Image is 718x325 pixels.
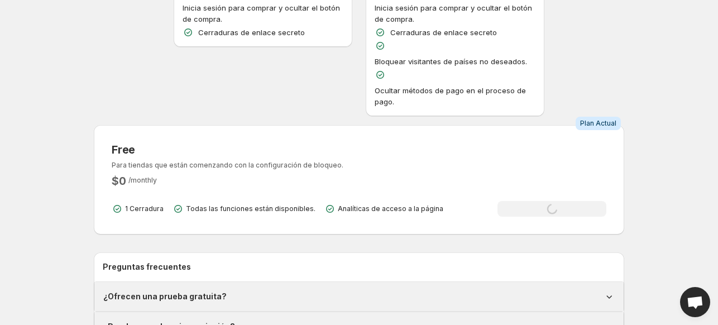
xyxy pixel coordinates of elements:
[186,204,315,213] p: Todas las funciones están disponibles.
[103,261,615,273] h2: Preguntas frecuentes
[125,204,164,213] p: 1 Cerradura
[390,27,497,38] p: Cerraduras de enlace secreto
[183,2,343,25] p: Inicia sesión para comprar y ocultar el botón de compra.
[680,287,710,317] a: Open chat
[580,119,616,128] span: Plan Actual
[375,2,535,25] p: Inicia sesión para comprar y ocultar el botón de compra.
[338,204,443,213] p: Analíticas de acceso a la página
[375,85,535,107] p: Ocultar métodos de pago en el proceso de pago.
[112,174,126,188] h2: $ 0
[112,161,343,170] p: Para tiendas que están comenzando con la configuración de bloqueo.
[128,176,157,184] span: / monthly
[198,27,305,38] p: Cerraduras de enlace secreto
[112,143,343,156] h3: Free
[103,291,227,302] h1: ¿Ofrecen una prueba gratuita?
[375,56,527,67] p: Bloquear visitantes de países no deseados.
